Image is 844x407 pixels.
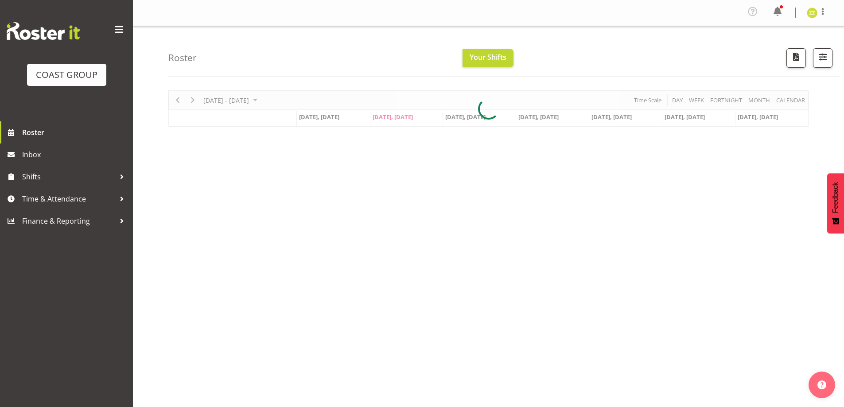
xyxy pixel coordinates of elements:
[22,148,128,161] span: Inbox
[22,214,115,228] span: Finance & Reporting
[7,22,80,40] img: Rosterit website logo
[813,48,832,68] button: Filter Shifts
[36,68,97,81] div: COAST GROUP
[22,126,128,139] span: Roster
[817,380,826,389] img: help-xxl-2.png
[463,49,513,67] button: Your Shifts
[470,52,506,62] span: Your Shifts
[827,173,844,233] button: Feedback - Show survey
[807,8,817,18] img: zack-ziogas9954.jpg
[22,170,115,183] span: Shifts
[168,53,197,63] h4: Roster
[832,182,840,213] span: Feedback
[786,48,806,68] button: Download a PDF of the roster according to the set date range.
[22,192,115,205] span: Time & Attendance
